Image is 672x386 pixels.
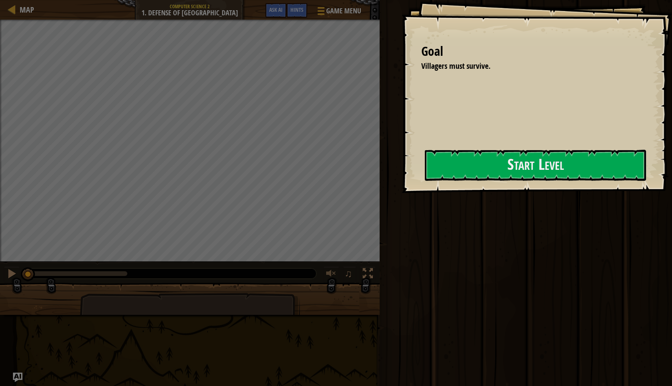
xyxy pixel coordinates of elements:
[16,4,34,15] a: Map
[345,268,353,279] span: ♫
[343,267,356,283] button: ♫
[425,150,646,181] button: Start Level
[20,4,34,15] span: Map
[411,61,643,72] li: Villagers must survive.
[290,6,303,13] span: Hints
[269,6,283,13] span: Ask AI
[323,267,339,283] button: Adjust volume
[421,61,490,71] span: Villagers must survive.
[265,3,286,18] button: Ask AI
[360,267,376,283] button: Toggle fullscreen
[4,267,20,283] button: ⌘ + P: Pause
[421,42,644,61] div: Goal
[326,6,361,16] span: Game Menu
[13,373,22,382] button: Ask AI
[311,3,366,22] button: Game Menu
